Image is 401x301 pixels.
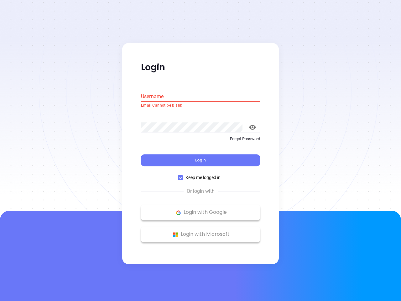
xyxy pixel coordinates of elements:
span: Or login with [184,188,218,195]
img: Google Logo [174,209,182,217]
span: Keep me logged in [183,174,223,181]
p: Login with Google [144,208,257,217]
p: Forgot Password [141,136,260,142]
p: Login with Microsoft [144,230,257,239]
button: Google Logo Login with Google [141,205,260,220]
span: Login [195,158,206,163]
button: toggle password visibility [245,120,260,135]
a: Forgot Password [141,136,260,147]
button: Login [141,155,260,166]
button: Microsoft Logo Login with Microsoft [141,227,260,242]
p: Login [141,62,260,73]
p: Email Cannot be blank [141,103,260,109]
img: Microsoft Logo [172,231,180,239]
